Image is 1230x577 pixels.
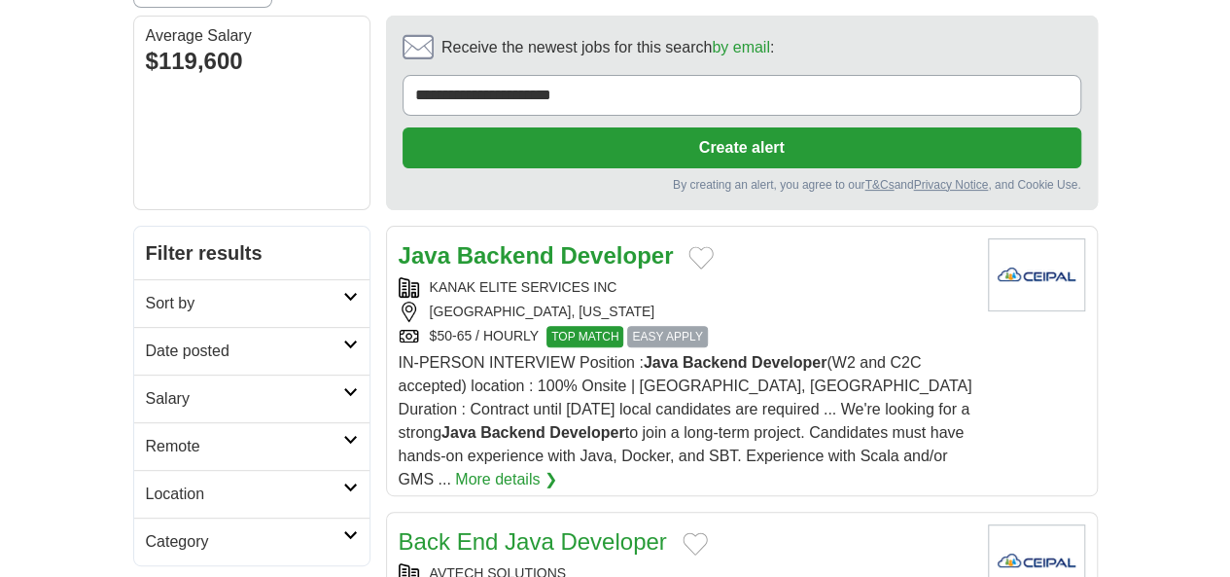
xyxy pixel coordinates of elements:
a: Date posted [134,327,369,375]
span: TOP MATCH [546,326,623,347]
button: Add to favorite jobs [683,532,708,556]
h2: Category [146,530,343,554]
strong: Java [399,242,450,269]
span: EASY APPLY [627,326,707,347]
strong: Backend [457,242,554,269]
a: Sort by [134,279,369,327]
a: Back End Java Developer [399,528,667,555]
h2: Filter results [134,227,369,279]
div: Average Salary [146,28,358,44]
a: Remote [134,422,369,470]
div: [GEOGRAPHIC_DATA], [US_STATE] [399,302,972,322]
strong: Java [644,354,679,371]
h2: Salary [146,387,343,411]
h2: Sort by [146,292,343,315]
span: Receive the newest jobs for this search : [441,36,774,59]
strong: Backend [683,354,748,371]
button: Add to favorite jobs [688,246,714,270]
strong: Backend [480,424,545,441]
div: $50-65 / HOURLY [399,326,972,347]
a: Privacy Notice [913,178,988,192]
strong: Developer [752,354,826,371]
button: Create alert [403,127,1081,168]
h2: Remote [146,435,343,458]
span: IN-PERSON INTERVIEW Position : (W2 and C2C accepted) location : 100% Onsite | [GEOGRAPHIC_DATA], ... [399,354,972,487]
strong: Developer [560,242,673,269]
strong: Java [441,424,476,441]
img: Company logo [988,238,1085,311]
a: by email [712,39,770,55]
h2: Date posted [146,340,343,363]
strong: Developer [549,424,624,441]
a: T&Cs [864,178,894,192]
div: $119,600 [146,44,358,79]
a: Category [134,518,369,565]
a: Location [134,470,369,518]
a: More details ❯ [455,468,557,491]
a: Java Backend Developer [399,242,674,269]
a: Salary [134,375,369,422]
div: KANAK ELITE SERVICES INC [399,277,972,298]
div: By creating an alert, you agree to our and , and Cookie Use. [403,176,1081,194]
h2: Location [146,483,343,506]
